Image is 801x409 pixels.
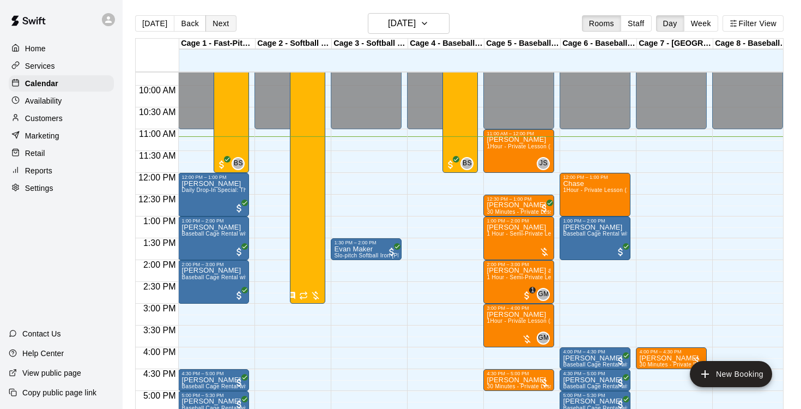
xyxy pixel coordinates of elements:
div: Cage 2 - Softball Slo-pitch Iron [PERSON_NAME] & Hack Attack Baseball Pitching Machine [256,39,332,49]
div: 1:30 PM – 2:00 PM: Evan Maker [331,238,402,260]
a: Customers [9,110,114,127]
div: 4:30 PM – 5:00 PM: Carolyn Kim [178,369,249,391]
span: 2:30 PM [141,282,179,291]
div: Cage 5 - Baseball Pitching Machine [484,39,561,49]
span: Gabe Manalo [541,332,550,345]
span: Baseball Cage Rental with Pitching Machine (4 People Maximum!) [563,231,735,237]
div: 4:30 PM – 5:00 PM [181,371,246,376]
a: Availability [9,93,114,109]
p: Home [25,43,46,54]
a: Marketing [9,128,114,144]
a: Retail [9,145,114,161]
a: Calendar [9,75,114,92]
span: Slo-pitch Softball Iron [PERSON_NAME] Machine - Cage 3 (4 People Maximum!) [334,252,543,258]
div: 2:00 PM – 3:00 PM [181,262,246,267]
div: 12:00 PM – 1:00 PM [181,175,246,180]
a: Services [9,58,114,74]
svg: Has notes [287,291,296,300]
span: 3:30 PM [141,326,179,335]
div: 3:00 PM – 4:00 PM: Josh Winton [483,304,554,347]
div: 5:00 PM – 5:30 PM [563,393,627,398]
span: 12:30 PM [136,195,178,204]
div: 4:30 PM – 5:00 PM [487,371,551,376]
span: 4:00 PM [141,347,179,357]
span: 1Hour - Private Lesson (1-on-1) [563,187,645,193]
div: 1:00 PM – 2:00 PM [181,218,246,224]
div: 1:00 PM – 2:00 PM: 1 Hour - Semi-Private Lesson (2-on-1) [483,216,554,260]
div: Cage 7 - [GEOGRAPHIC_DATA] [637,39,713,49]
a: Home [9,40,114,57]
div: 12:00 PM – 1:00 PM: Chase [560,173,630,216]
div: 9:00 AM – 12:00 PM: Elite Camp-half Day [214,42,249,173]
div: 4:00 PM – 4:30 PM [639,349,703,354]
button: [DATE] [135,15,174,32]
div: Jeremias Sucre [537,157,550,170]
span: Baseline Staff [465,157,474,170]
span: 11:30 AM [136,151,179,160]
span: All customers have paid [234,203,245,214]
span: BS [234,158,243,169]
div: 1:00 PM – 2:00 PM: Jason Maclellan [560,216,630,260]
a: Reports [9,163,114,179]
div: Baseline Staff [232,157,245,170]
p: Contact Us [22,328,61,339]
div: 2:00 PM – 3:00 PM [487,262,551,267]
span: All customers have paid [445,159,456,170]
span: Baseline Staff [236,157,245,170]
div: 11:00 AM – 12:00 PM: Matt Burke [483,129,554,173]
span: All customers have paid [615,356,626,366]
span: 1 [529,287,536,293]
span: 1 / 2 customers have paid [521,290,532,301]
span: 3:00 PM [141,304,179,313]
div: 4:30 PM – 5:00 PM: Justin Orridge [560,369,630,391]
div: Cage 1 - Fast-Pitch Machine and Automatic Baseball Hack Attack Pitching Machine [179,39,256,49]
span: 1Hour - Private Lesson (1-on-1) [487,143,569,149]
button: [DATE] [368,13,450,34]
div: 9:00 AM – 12:00 PM: Elite Camp-half Day [442,42,478,173]
span: 10:00 AM [136,86,179,95]
div: 1:30 PM – 2:00 PM [334,240,398,245]
div: 12:30 PM – 1:00 PM: 30 Minutes - Private Lesson (1-on-1) [483,195,554,216]
p: Settings [25,183,53,194]
div: 12:00 PM – 1:00 PM [563,175,627,180]
span: Baseball Cage Rental with Pitching Machine (4 People Maximum!) [181,383,353,389]
p: Help Center [22,348,64,359]
span: BS [463,158,472,169]
span: 11:00 AM [136,129,179,139]
span: 30 Minutes - Private Lesson (1-on-1) [487,383,581,389]
span: All customers have paid [615,377,626,388]
p: Retail [25,148,45,159]
span: 4:30 PM [141,369,179,378]
span: 30 Minutes - Private Lesson (1-on-1) [639,362,734,368]
span: All customers have paid [234,246,245,257]
span: Daily Drop-In Special: The Best Batting Cages Near You! - 11AM-4PM WEEKDAYS [181,187,396,193]
p: Copy public page link [22,387,96,398]
span: Baseball Cage Rental with Pitching Machine (4 People Maximum!) [181,274,353,280]
div: Baseline Staff [460,157,474,170]
span: JS [539,158,548,169]
span: 1 Hour - Semi-Private Lesson (2-on-1) [487,274,586,280]
span: GM [538,333,549,344]
div: 1:00 PM – 2:00 PM [487,218,551,224]
span: 1Hour - Private Lesson (1-on-1) [487,318,569,324]
p: Availability [25,95,62,106]
div: 2:00 PM – 3:00 PM: Nicholas Traikoff [178,260,249,304]
button: Filter View [723,15,784,32]
span: Gabe Manalo [541,288,550,301]
span: All customers have paid [216,159,227,170]
span: Jeremias Sucre [541,157,550,170]
p: Calendar [25,78,58,89]
div: 12:30 PM – 1:00 PM [487,196,551,202]
span: All customers have paid [386,246,397,257]
span: 1:00 PM [141,216,179,226]
div: Gabe Manalo [537,288,550,301]
span: Recurring event [299,291,308,300]
div: 4:30 PM – 5:00 PM [563,371,627,376]
div: Cage 8 - Baseball Pitching Machine [713,39,790,49]
span: 1:30 PM [141,238,179,248]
